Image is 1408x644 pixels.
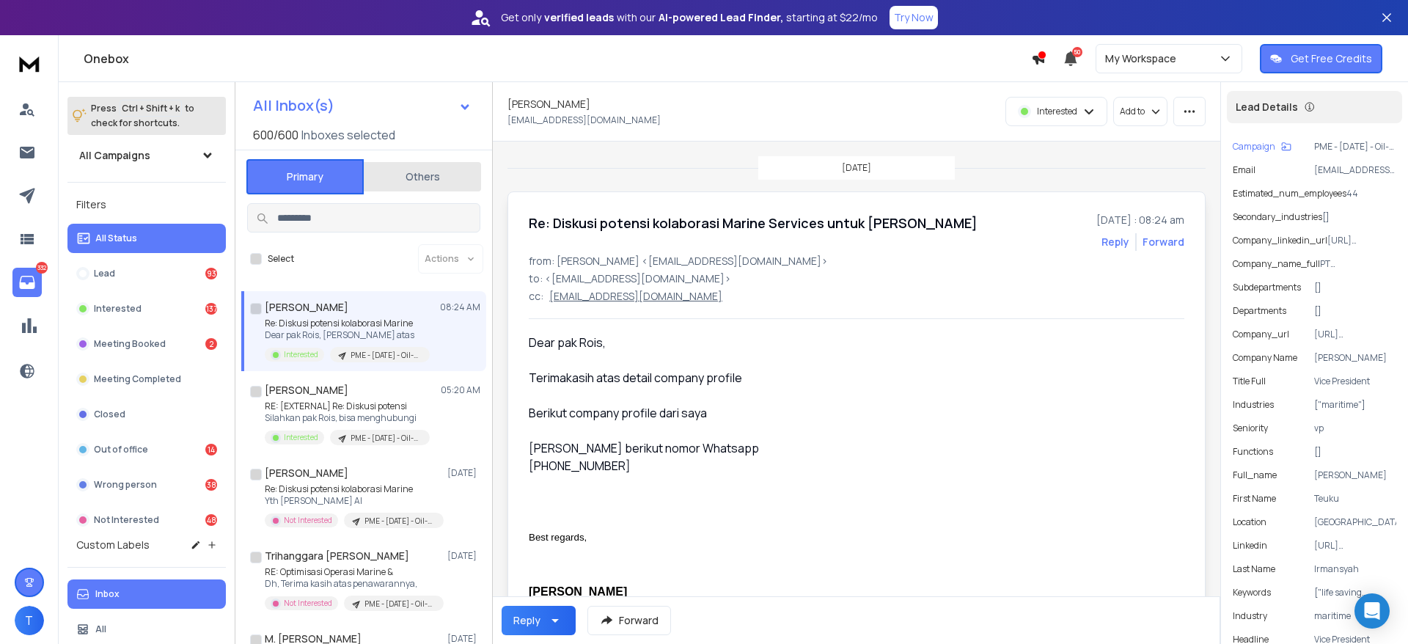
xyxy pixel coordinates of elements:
[94,268,115,279] p: Lead
[529,439,957,457] div: [PERSON_NAME] berikut nomor Whatsapp
[1233,141,1275,153] p: Campaign
[842,162,871,174] p: [DATE]
[91,101,194,131] p: Press to check for shortcuts.
[587,606,671,635] button: Forward
[120,100,182,117] span: Ctrl + Shift + k
[1233,469,1277,481] p: full_name
[1314,469,1396,481] p: [PERSON_NAME]
[15,50,44,77] img: logo
[15,606,44,635] button: T
[265,566,441,578] p: RE: Optimisasi Operasi Marine &
[447,550,480,562] p: [DATE]
[265,318,430,329] p: Re: Diskusi potensi kolaborasi Marine
[1037,106,1077,117] p: Interested
[301,126,395,144] h3: Inboxes selected
[265,400,430,412] p: RE: [EXTERNAL] Re: Diskusi potensi
[529,532,587,543] span: Best regards,
[1314,141,1396,153] p: PME - [DATE] - Oil-Energy-Maritime
[440,301,480,313] p: 08:24 AM
[1314,540,1396,552] p: [URL][DOMAIN_NAME]
[1314,422,1396,434] p: vp
[1314,164,1396,176] p: [EMAIL_ADDRESS][DOMAIN_NAME]
[1314,282,1396,293] p: []
[67,365,226,394] button: Meeting Completed
[351,350,421,361] p: PME - [DATE] - Oil-Energy-Maritime
[1233,329,1289,340] p: company_url
[1314,376,1396,387] p: Vice President
[94,303,142,315] p: Interested
[265,383,348,398] h1: [PERSON_NAME]
[529,213,978,233] h1: Re: Diskusi potensi kolaborasi Marine Services untuk [PERSON_NAME]
[1233,211,1322,223] p: secondary_industries
[1096,213,1184,227] p: [DATE] : 08:24 am
[1233,352,1297,364] p: Company Name
[364,599,435,610] p: PME - [DATE] - Oil-Energy-Maritime
[1072,47,1082,57] span: 50
[502,606,576,635] button: Reply
[95,233,137,244] p: All Status
[67,505,226,535] button: Not Interested48
[507,114,661,126] p: [EMAIL_ADDRESS][DOMAIN_NAME]
[1233,493,1276,505] p: First Name
[1320,258,1396,270] p: PT [PERSON_NAME] Safety Marine
[205,338,217,350] div: 2
[1233,446,1273,458] p: functions
[1314,587,1396,599] p: ["life saving appliances & fire fighting appliances","marine safety equipment manufacturing","lif...
[1233,188,1346,200] p: estimated_num_employees
[1233,399,1274,411] p: industries
[265,466,348,480] h1: [PERSON_NAME]
[67,329,226,359] button: Meeting Booked2
[1233,258,1320,270] p: company_name_full
[1233,282,1301,293] p: subdepartments
[1314,329,1396,340] p: [URL][DOMAIN_NAME]
[67,194,226,215] h3: Filters
[1314,305,1396,317] p: []
[76,538,150,552] h3: Custom Labels
[1120,106,1145,117] p: Add to
[265,412,430,424] p: Silahkan pak Rois, bisa menghubungi
[284,432,318,443] p: Interested
[513,613,540,628] div: Reply
[529,271,1184,286] p: to: <[EMAIL_ADDRESS][DOMAIN_NAME]>
[12,268,42,297] a: 332
[507,97,590,111] h1: [PERSON_NAME]
[529,254,1184,268] p: from: [PERSON_NAME] <[EMAIL_ADDRESS][DOMAIN_NAME]>
[1291,51,1372,66] p: Get Free Credits
[268,253,294,265] label: Select
[94,409,125,420] p: Closed
[529,457,957,475] div: [PHONE_NUMBER]
[1233,305,1286,317] p: departments
[265,495,441,507] p: Yth [PERSON_NAME] Al
[67,435,226,464] button: Out of office14
[890,6,938,29] button: Try Now
[501,10,878,25] p: Get only with our starting at $22/mo
[1236,100,1298,114] p: Lead Details
[95,623,106,635] p: All
[1322,211,1396,223] p: []
[94,479,157,491] p: Wrong person
[1314,493,1396,505] p: Teuku
[529,585,627,598] b: [PERSON_NAME]
[1233,516,1266,528] p: location
[529,369,957,387] div: Terimakasih atas detail company profile
[1233,540,1267,552] p: linkedin
[659,10,783,25] strong: AI-powered Lead Finder,
[67,400,226,429] button: Closed
[1143,235,1184,249] div: Forward
[265,549,409,563] h1: Trihanggara [PERSON_NAME]
[67,224,226,253] button: All Status
[205,303,217,315] div: 137
[1233,563,1275,575] p: Last Name
[84,50,1031,67] h1: Onebox
[67,579,226,609] button: Inbox
[1233,610,1267,622] p: industry
[1233,235,1327,246] p: company_linkedin_url
[1233,587,1271,599] p: keywords
[364,161,481,193] button: Others
[284,598,332,609] p: Not Interested
[1233,141,1291,153] button: Campaign
[253,126,298,144] span: 600 / 600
